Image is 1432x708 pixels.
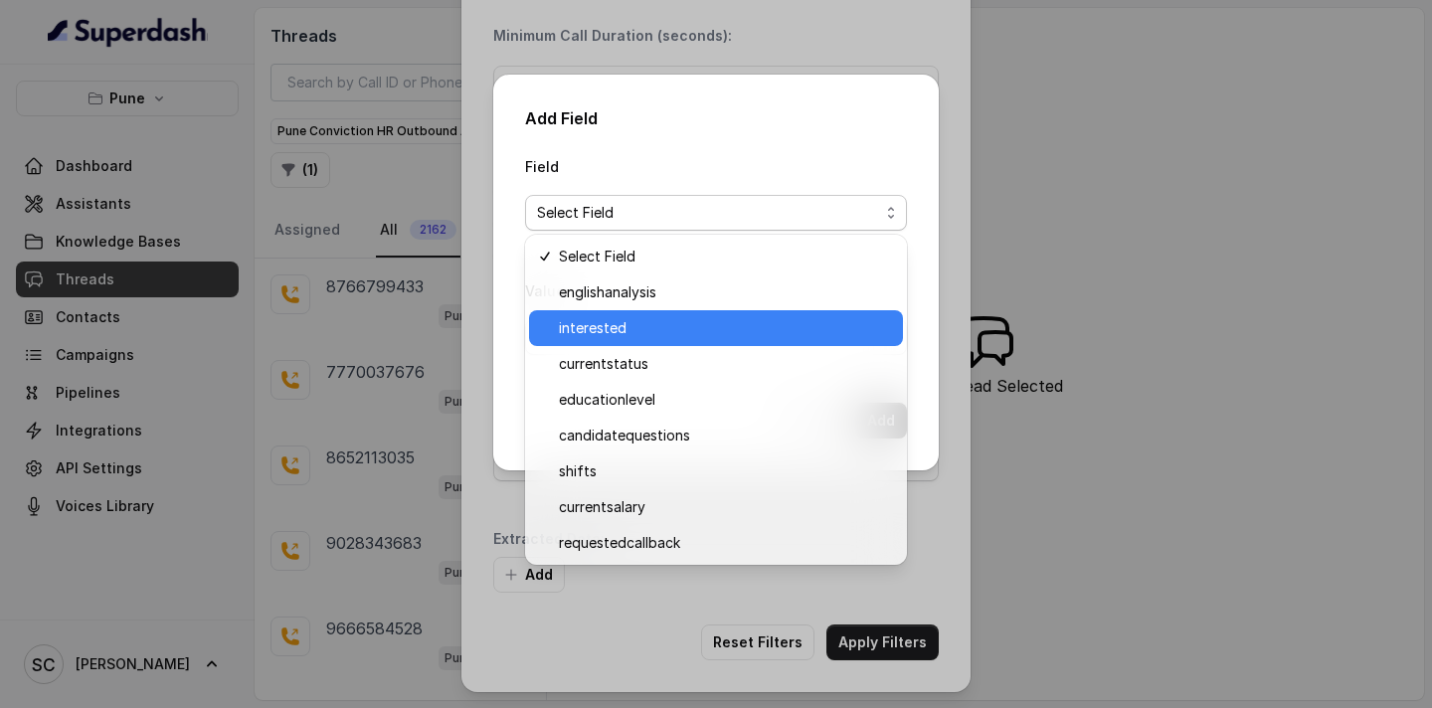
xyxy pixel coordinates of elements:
div: Select Field [525,235,907,565]
span: educationlevel [559,388,891,412]
span: currentsalary [559,495,891,519]
span: shifts [559,459,891,483]
span: requestedcallback [559,531,891,555]
span: Select Field [559,245,891,268]
span: candidatequestions [559,424,891,447]
span: englishanalysis [559,280,891,304]
span: currentstatus [559,352,891,376]
span: Select Field [537,201,879,225]
span: interested [559,316,891,340]
button: Select Field [525,195,907,231]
